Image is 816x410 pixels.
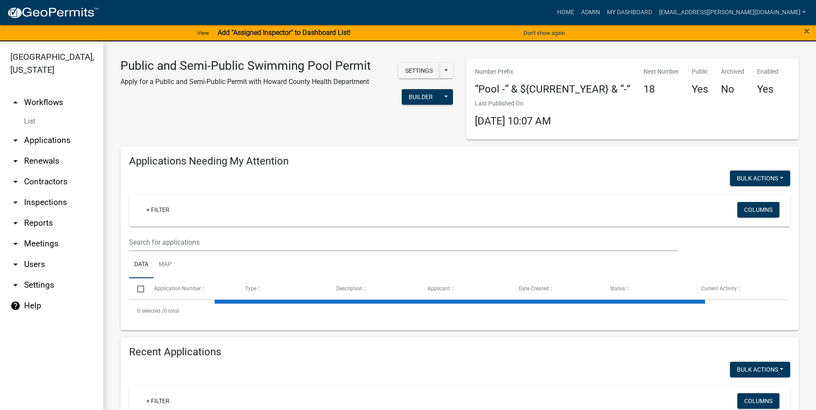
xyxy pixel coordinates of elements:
h4: Yes [692,83,708,96]
a: + Filter [139,393,176,409]
i: arrow_drop_down [10,197,21,208]
span: × [804,25,810,37]
button: Bulk Actions [730,171,790,186]
a: Data [129,251,154,279]
p: Apply for a Public and Semi-Public Permit with Howard County Health Department [120,77,371,87]
span: 0 selected / [137,308,164,314]
p: Archived [721,67,744,76]
button: Columns [737,393,779,409]
i: arrow_drop_down [10,218,21,228]
h4: 18 [644,83,679,96]
i: arrow_drop_down [10,280,21,290]
a: Home [554,4,578,21]
datatable-header-cell: Applicant [419,278,510,299]
strong: Add "Assigned Inspector" to Dashboard List! [218,28,351,37]
p: Enabled [757,67,779,76]
datatable-header-cell: Select [129,278,145,299]
i: arrow_drop_up [10,97,21,108]
datatable-header-cell: Application Number [145,278,237,299]
button: Settings [398,63,440,78]
h4: Applications Needing My Attention [129,155,790,168]
i: arrow_drop_down [10,135,21,146]
span: Date Created [518,286,548,292]
i: arrow_drop_down [10,177,21,187]
p: Public [692,67,708,76]
p: Number Prefix [475,67,631,76]
button: Builder [402,89,440,105]
datatable-header-cell: Date Created [510,278,601,299]
a: My Dashboard [604,4,656,21]
span: Application Number [154,286,201,292]
span: [DATE] 10:07 AM [475,115,551,127]
h4: Yes [757,83,779,96]
span: Status [610,286,625,292]
span: Description [336,286,362,292]
p: Next Number [644,67,679,76]
datatable-header-cell: Description [328,278,419,299]
a: Map [154,251,177,279]
input: Search for applications [129,233,678,251]
a: View [194,26,212,40]
datatable-header-cell: Current Activity [693,278,784,299]
span: Applicant [427,286,450,292]
i: arrow_drop_down [10,156,21,166]
h4: “Pool -“ & ${CURRENT_YEAR} & “-” [475,83,631,96]
p: Last Published On [475,99,551,108]
button: Close [804,26,810,36]
div: 0 total [129,300,790,322]
button: Bulk Actions [730,362,790,377]
span: Current Activity [701,286,736,292]
datatable-header-cell: Status [601,278,693,299]
span: Type [245,286,256,292]
h4: No [721,83,744,96]
a: + Filter [139,202,176,217]
a: Admin [578,4,604,21]
datatable-header-cell: Type [237,278,328,299]
h4: Recent Applications [129,346,790,358]
i: arrow_drop_down [10,259,21,270]
h3: Public and Semi-Public Swimming Pool Permit [120,59,371,73]
a: [EMAIL_ADDRESS][PERSON_NAME][DOMAIN_NAME] [656,4,809,21]
i: arrow_drop_down [10,239,21,249]
i: help [10,301,21,311]
button: Columns [737,202,779,217]
button: Don't show again [520,26,568,40]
